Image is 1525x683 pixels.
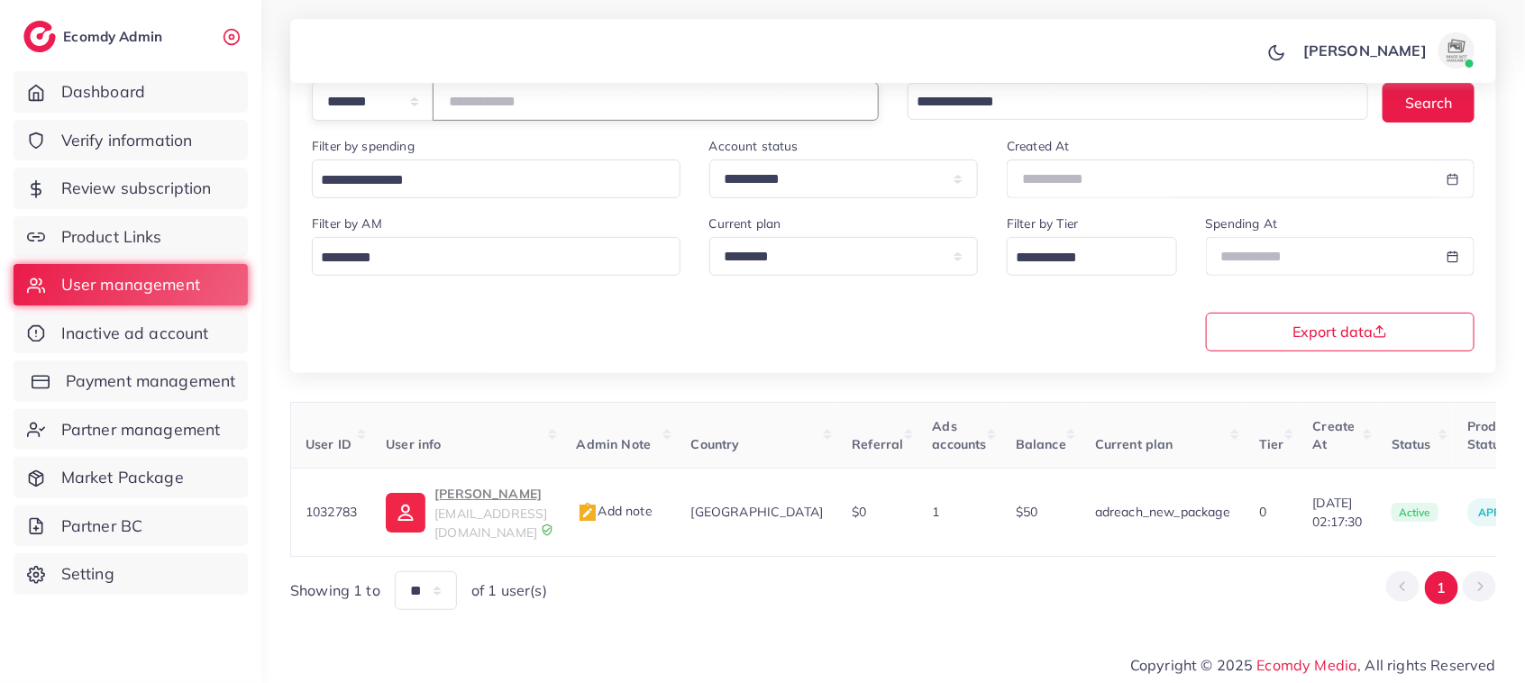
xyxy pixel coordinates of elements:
p: [PERSON_NAME] [434,483,547,505]
label: Current plan [709,214,781,232]
button: Search [1383,83,1475,122]
a: Product Links [14,216,248,258]
div: Search for option [908,83,1368,120]
a: logoEcomdy Admin [23,21,167,52]
a: Partner BC [14,505,248,547]
img: admin_note.cdd0b510.svg [577,502,598,524]
span: User management [61,273,200,296]
span: User ID [306,436,352,452]
span: adreach_new_package [1095,504,1230,520]
img: ic-user-info.36bf1079.svg [386,493,425,533]
input: Search for option [315,167,657,195]
div: Search for option [312,237,680,276]
span: Partner BC [61,515,143,538]
span: Export data [1292,324,1387,339]
span: [EMAIL_ADDRESS][DOMAIN_NAME] [434,505,547,540]
span: Inactive ad account [61,322,209,345]
span: of 1 user(s) [471,580,547,601]
a: User management [14,264,248,305]
span: Dashboard [61,80,145,104]
span: 0 [1259,504,1266,520]
span: User info [386,436,441,452]
span: Country [691,436,740,452]
span: [GEOGRAPHIC_DATA] [691,504,824,520]
label: Filter by Tier [1007,214,1078,232]
a: Partner management [14,409,248,451]
a: Payment management [14,360,248,402]
a: Inactive ad account [14,313,248,354]
span: Showing 1 to [290,580,380,601]
label: Created At [1007,137,1070,155]
input: Search for option [315,244,657,272]
span: Tier [1259,436,1284,452]
span: $0 [852,504,866,520]
span: Admin Note [577,436,652,452]
span: 1032783 [306,504,357,520]
span: [DATE] 02:17:30 [1313,494,1363,531]
span: Balance [1016,436,1066,452]
span: Add note [577,503,653,519]
a: Dashboard [14,71,248,113]
a: Ecomdy Media [1257,656,1358,674]
a: Verify information [14,120,248,161]
ul: Pagination [1386,571,1496,605]
span: Verify information [61,129,193,152]
span: , All rights Reserved [1358,654,1496,676]
span: active [1392,503,1438,523]
span: Product Status [1467,418,1515,452]
img: avatar [1438,32,1475,68]
label: Account status [709,137,799,155]
span: Market Package [61,466,184,489]
label: Filter by spending [312,137,415,155]
button: Export data [1206,313,1475,351]
a: Review subscription [14,168,248,209]
label: Spending At [1206,214,1278,232]
input: Search for option [910,88,1345,116]
a: [PERSON_NAME][EMAIL_ADDRESS][DOMAIN_NAME] [386,483,547,542]
span: 1 [933,504,940,520]
img: logo [23,21,56,52]
span: Current plan [1095,436,1173,452]
span: Status [1392,436,1431,452]
p: [PERSON_NAME] [1303,40,1427,61]
span: $50 [1016,504,1037,520]
img: 9CAL8B2pu8EFxCJHYAAAAldEVYdGRhdGU6Y3JlYXRlADIwMjItMTItMDlUMDQ6NTg6MzkrMDA6MDBXSlgLAAAAJXRFWHRkYXR... [541,524,553,536]
a: Setting [14,553,248,595]
div: Search for option [1007,237,1176,276]
a: Market Package [14,457,248,498]
span: Ads accounts [933,418,987,452]
h2: Ecomdy Admin [63,28,167,45]
span: Review subscription [61,177,212,200]
span: Referral [852,436,903,452]
input: Search for option [1009,244,1153,272]
span: Copyright © 2025 [1130,654,1496,676]
span: Payment management [66,369,236,393]
span: Setting [61,562,114,586]
div: Search for option [312,159,680,198]
button: Go to page 1 [1425,571,1458,605]
label: Filter by AM [312,214,382,232]
span: Create At [1313,418,1356,452]
span: Product Links [61,225,162,249]
span: Partner management [61,418,221,442]
a: [PERSON_NAME]avatar [1293,32,1482,68]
